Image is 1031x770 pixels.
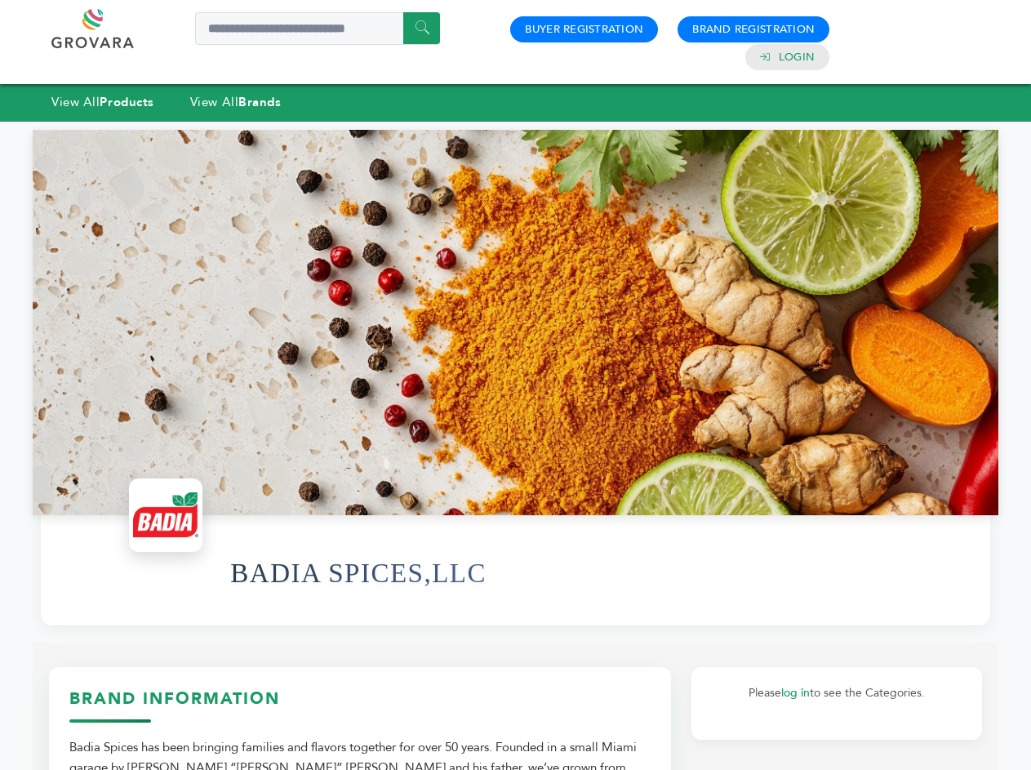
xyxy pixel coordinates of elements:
a: Brand Registration [692,22,815,37]
h3: Brand Information [69,688,651,723]
h1: BADIA SPICES,LLC [230,533,487,613]
strong: Brands [238,94,281,110]
input: Search a product or brand... [195,12,440,45]
strong: Products [100,94,153,110]
a: Buyer Registration [525,22,643,37]
a: View AllBrands [190,94,282,110]
a: log in [781,685,810,701]
img: BADIA SPICES,LLC Logo [133,483,198,548]
p: Please to see the Categories. [708,683,966,703]
a: Login [779,50,815,65]
a: View AllProducts [51,94,154,110]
